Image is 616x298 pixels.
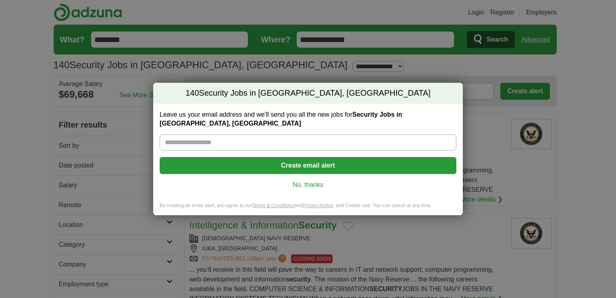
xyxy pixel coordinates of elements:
[302,203,333,208] a: Privacy Notice
[160,110,456,128] label: Leave us your email address and we'll send you all the new jobs for
[185,88,199,99] span: 140
[252,203,294,208] a: Terms & Conditions
[160,111,402,127] strong: Security Jobs in [GEOGRAPHIC_DATA], [GEOGRAPHIC_DATA]
[153,83,463,104] h2: Security Jobs in [GEOGRAPHIC_DATA], [GEOGRAPHIC_DATA]
[166,180,450,189] a: No, thanks
[160,157,456,174] button: Create email alert
[153,202,463,216] div: By creating an email alert, you agree to our and , and Cookie Use. You can cancel at any time.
